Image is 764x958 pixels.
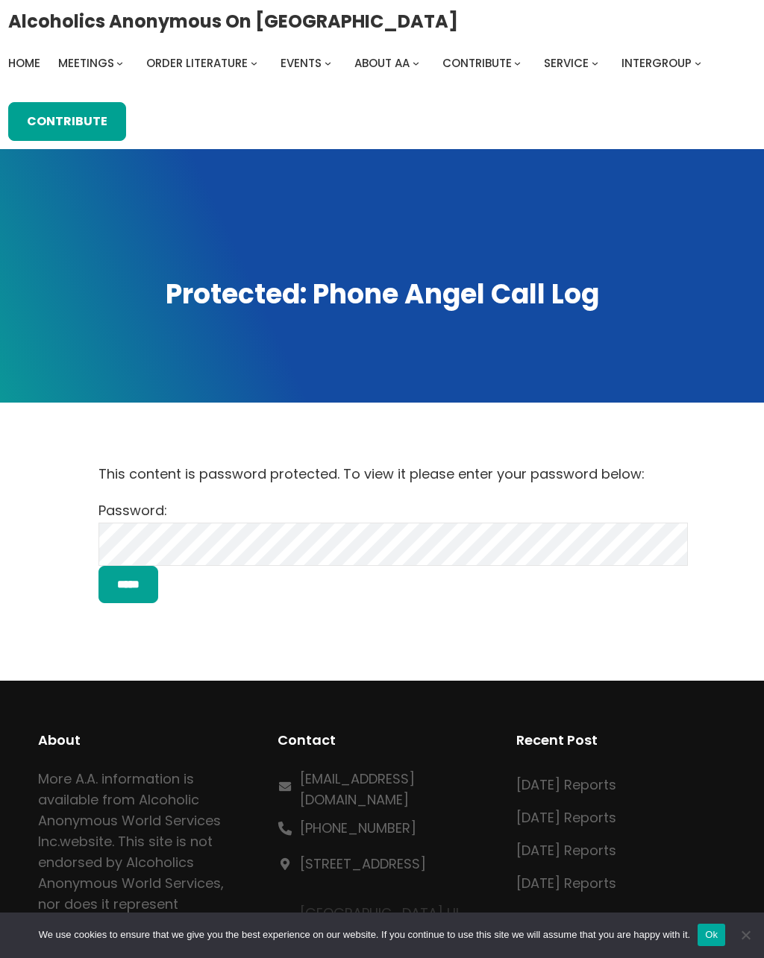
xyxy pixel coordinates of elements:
[442,53,512,74] a: Contribute
[300,846,487,945] p: [GEOGRAPHIC_DATA] HI 96826
[8,53,707,74] nav: Intergroup
[413,60,419,66] button: About AA submenu
[8,53,40,74] a: Home
[544,55,589,71] span: Service
[516,801,726,834] a: [DATE] Reports
[58,55,114,71] span: Meetings
[516,730,726,751] h2: Recent Post
[442,55,512,71] span: Contribute
[8,102,126,141] a: Contribute
[354,53,410,74] a: About AA
[354,55,410,71] span: About AA
[300,846,487,882] a: [STREET_ADDRESS]
[251,60,257,66] button: Order Literature submenu
[281,55,322,71] span: Events
[98,462,666,486] p: This content is password protected. To view it please enter your password below:
[300,769,487,810] a: [EMAIL_ADDRESS][DOMAIN_NAME]
[146,55,248,71] span: Order Literature
[516,867,726,900] a: [DATE] Reports
[278,730,487,751] h2: Contact
[98,501,688,553] label: Password:
[39,927,690,942] span: We use cookies to ensure that we give you the best experience on our website. If you continue to ...
[300,810,416,846] a: [PHONE_NUMBER]
[621,55,692,71] span: Intergroup
[698,924,725,946] button: Ok
[621,53,692,74] a: Intergroup
[516,834,726,867] a: [DATE] Reports
[98,523,688,566] input: Password:
[8,55,40,71] span: Home
[592,60,598,66] button: Service submenu
[325,60,331,66] button: Events submenu
[695,60,701,66] button: Intergroup submenu
[516,769,726,801] a: [DATE] Reports
[60,832,112,851] a: website
[544,53,589,74] a: Service
[281,53,322,74] a: Events
[58,53,114,74] a: Meetings
[514,60,521,66] button: Contribute submenu
[13,277,751,313] h1: Protected: Phone Angel Call Log
[38,769,248,957] p: More A.A. information is available from Alcoholic Anonymous World Services Inc. . This site is no...
[8,5,458,37] a: Alcoholics Anonymous on [GEOGRAPHIC_DATA]
[38,730,248,751] h2: About
[738,927,753,942] span: No
[116,60,123,66] button: Meetings submenu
